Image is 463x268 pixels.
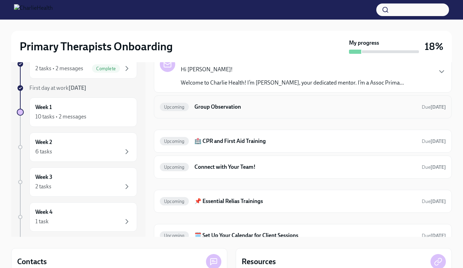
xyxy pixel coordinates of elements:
p: Welcome to Charlie Health! I’m [PERSON_NAME], your dedicated mentor. I’m a Assoc Prima... [181,79,404,87]
a: Week 41 task [17,202,137,232]
h6: 🏥 CPR and First Aid Training [194,137,416,145]
span: Due [422,198,446,204]
strong: My progress [349,39,379,47]
strong: [DATE] [430,104,446,110]
h6: 📌 Essential Relias Trainings [194,197,416,205]
strong: [DATE] [430,138,446,144]
strong: [DATE] [430,198,446,204]
a: UpcomingGroup ObservationDue[DATE] [160,101,446,113]
a: Upcoming🗓️ Set Up Your Calendar for Client SessionsDue[DATE] [160,230,446,241]
span: Upcoming [160,233,189,238]
strong: [DATE] [430,164,446,170]
span: Upcoming [160,104,189,110]
h6: Week 1 [35,103,52,111]
h6: Week 2 [35,138,52,146]
h2: Primary Therapists Onboarding [20,39,173,53]
span: Upcoming [160,199,189,204]
strong: [DATE] [430,233,446,239]
h6: Week 3 [35,173,52,181]
a: Upcoming📌 Essential Relias TrainingsDue[DATE] [160,196,446,207]
h4: Resources [242,256,276,267]
a: Upcoming🏥 CPR and First Aid TrainingDue[DATE] [160,136,446,147]
a: Week 32 tasks [17,167,137,197]
h3: 18% [425,40,443,53]
div: 10 tasks • 2 messages [35,113,86,121]
h4: Contacts [17,256,47,267]
a: Week -12 tasks • 2 messagesComplete [17,49,137,79]
span: August 17th, 2025 09:00 [422,104,446,110]
a: First day at work[DATE] [17,84,137,92]
span: August 15th, 2025 09:00 [422,164,446,171]
span: Upcoming [160,165,189,170]
span: Due [422,104,446,110]
h6: Connect with Your Team! [194,163,416,171]
p: Hi [PERSON_NAME]! [181,66,404,73]
span: Due [422,164,446,170]
span: Due [422,138,446,144]
div: 2 tasks [35,183,51,190]
a: Week 26 tasks [17,132,137,162]
div: 1 task [35,218,49,225]
strong: [DATE] [69,85,86,91]
span: Complete [92,66,120,71]
div: 2 tasks • 2 messages [35,65,83,72]
div: 6 tasks [35,148,52,155]
h6: Week 4 [35,208,52,216]
h6: Group Observation [194,103,416,111]
span: August 23rd, 2025 09:00 [422,138,446,145]
span: First day at work [29,85,86,91]
span: Upcoming [160,139,189,144]
h6: 🗓️ Set Up Your Calendar for Client Sessions [194,232,416,239]
a: UpcomingConnect with Your Team!Due[DATE] [160,161,446,173]
img: CharlieHealth [14,4,53,15]
span: August 25th, 2025 09:00 [422,198,446,205]
span: August 20th, 2025 09:00 [422,232,446,239]
a: Week 110 tasks • 2 messages [17,97,137,127]
span: Due [422,233,446,239]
